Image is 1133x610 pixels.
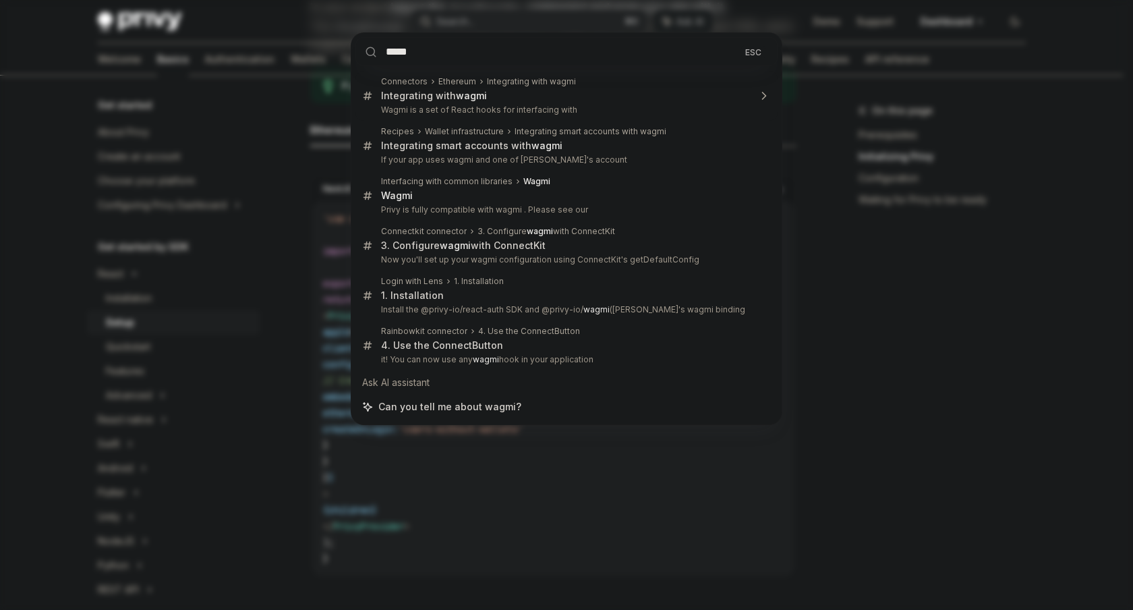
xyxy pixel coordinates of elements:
[381,176,513,187] div: Interfacing with common libraries
[381,90,487,102] div: Integrating with
[381,254,749,265] p: Now you'll set up your wagmi configuration using ConnectKit's getDefaultConfig
[531,140,562,151] b: wagmi
[378,400,521,414] span: Can you tell me about wagmi?
[381,304,749,315] p: Install the @privy-io/react-auth SDK and @privy-io/ ([PERSON_NAME]'s wagmi binding
[381,190,413,201] b: Wagmi
[487,76,576,87] div: Integrating with wagmi
[741,45,765,59] div: ESC
[381,126,414,137] div: Recipes
[381,155,749,165] p: If your app uses wagmi and one of [PERSON_NAME]'s account
[440,240,471,251] b: wagmi
[381,339,503,352] div: 4. Use the ConnectButton
[381,289,444,302] div: 1. Installation
[425,126,504,137] div: Wallet infrastructure
[381,105,749,115] p: Wagmi is a set of React hooks for interfacing with
[381,204,749,215] p: Privy is fully compatible with wagmi . Please see our
[473,354,499,364] b: wagmi
[381,226,467,237] div: Connectkit connector
[355,370,778,395] div: Ask AI assistant
[438,76,476,87] div: Ethereum
[381,354,749,365] p: it! You can now use any hook in your application
[381,76,428,87] div: Connectors
[478,326,580,337] div: 4. Use the ConnectButton
[381,140,562,152] div: Integrating smart accounts with
[381,276,443,287] div: Login with Lens
[527,226,553,236] b: wagmi
[454,276,504,287] div: 1. Installation
[523,176,550,186] b: Wagmi
[477,226,615,237] div: 3. Configure with ConnectKit
[515,126,666,137] div: Integrating smart accounts with wagmi
[381,240,546,252] div: 3. Configure with ConnectKit
[583,304,610,314] b: wagmi
[456,90,487,101] b: wagmi
[381,326,467,337] div: Rainbowkit connector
